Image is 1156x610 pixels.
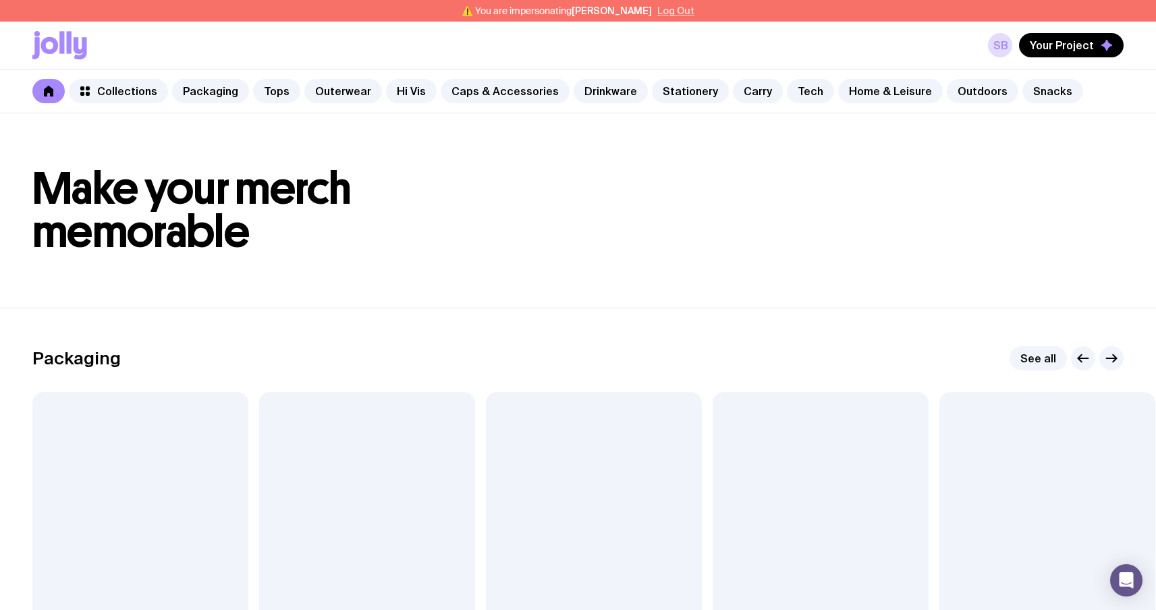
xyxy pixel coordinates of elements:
[32,162,352,258] span: Make your merch memorable
[787,79,834,103] a: Tech
[386,79,437,103] a: Hi Vis
[1010,346,1067,370] a: See all
[462,5,652,16] span: ⚠️ You are impersonating
[172,79,249,103] a: Packaging
[441,79,570,103] a: Caps & Accessories
[1110,564,1143,597] div: Open Intercom Messenger
[652,79,729,103] a: Stationery
[838,79,943,103] a: Home & Leisure
[304,79,382,103] a: Outerwear
[574,79,648,103] a: Drinkware
[32,348,121,368] h2: Packaging
[572,5,652,16] span: [PERSON_NAME]
[947,79,1018,103] a: Outdoors
[1022,79,1083,103] a: Snacks
[97,84,157,98] span: Collections
[988,33,1012,57] a: sb
[1030,38,1094,52] span: Your Project
[733,79,783,103] a: Carry
[253,79,300,103] a: Tops
[1019,33,1124,57] button: Your Project
[657,5,694,16] button: Log Out
[69,79,168,103] a: Collections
